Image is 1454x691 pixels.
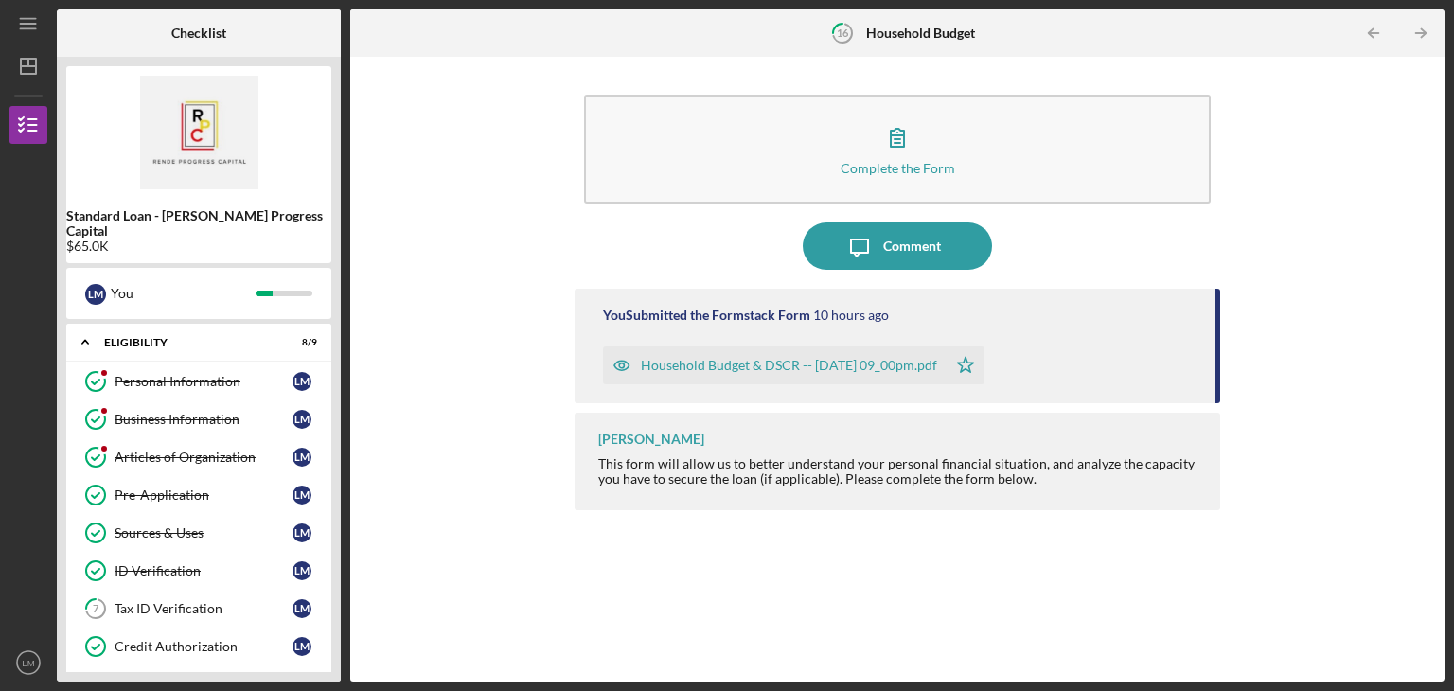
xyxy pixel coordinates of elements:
a: Business InformationLM [76,400,322,438]
a: Sources & UsesLM [76,514,322,552]
button: LM [9,644,47,682]
div: L M [293,448,311,467]
tspan: 16 [837,27,849,39]
div: ID Verification [115,563,293,578]
div: L M [293,637,311,656]
b: Checklist [171,26,226,41]
div: Personal Information [115,374,293,389]
div: L M [293,410,311,429]
div: Tax ID Verification [115,601,293,616]
div: L M [293,372,311,391]
div: Complete the Form [841,161,955,175]
a: Pre-ApplicationLM [76,476,322,514]
a: 7Tax ID VerificationLM [76,590,322,628]
a: Personal InformationLM [76,363,322,400]
div: Eligibility [104,337,270,348]
div: L M [293,599,311,618]
div: You [111,277,256,310]
a: ID VerificationLM [76,552,322,590]
time: 2025-09-17 01:00 [813,308,889,323]
div: [PERSON_NAME] [598,432,704,447]
div: This form will allow us to better understand your personal financial situation, and analyze the c... [598,456,1201,487]
button: Household Budget & DSCR -- [DATE] 09_00pm.pdf [603,346,984,384]
div: Credit Authorization [115,639,293,654]
div: 8 / 9 [283,337,317,348]
b: Standard Loan - [PERSON_NAME] Progress Capital [66,208,331,239]
tspan: 7 [93,603,99,615]
div: L M [293,523,311,542]
div: Business Information [115,412,293,427]
a: Credit AuthorizationLM [76,628,322,665]
text: LM [22,658,34,668]
div: Articles of Organization [115,450,293,465]
div: Comment [883,222,941,270]
div: Household Budget & DSCR -- [DATE] 09_00pm.pdf [641,358,937,373]
a: Articles of OrganizationLM [76,438,322,476]
div: You Submitted the Formstack Form [603,308,810,323]
div: $65.0K [66,239,331,254]
img: Product logo [66,76,331,189]
div: Pre-Application [115,487,293,503]
div: L M [293,561,311,580]
div: L M [85,284,106,305]
div: L M [293,486,311,505]
button: Complete the Form [584,95,1211,204]
div: Sources & Uses [115,525,293,540]
button: Comment [803,222,992,270]
b: Household Budget [866,26,975,41]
